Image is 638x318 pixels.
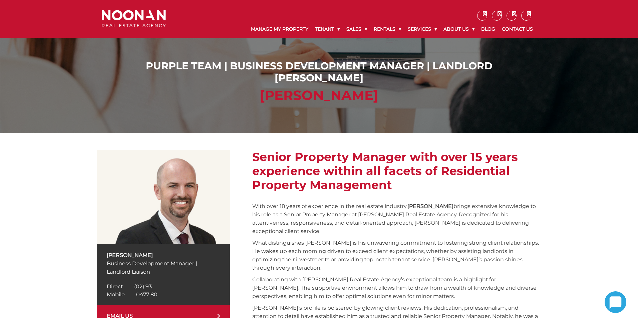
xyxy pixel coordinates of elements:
h2: [PERSON_NAME] [103,87,535,103]
a: Manage My Property [248,21,312,38]
a: Sales [343,21,370,38]
p: With over 18 years of experience in the real estate industry, brings extensive knowledge to his r... [252,202,541,235]
span: (02) 93.... [134,283,156,290]
span: Mobile [107,291,125,298]
h2: Senior Property Manager with over 15 years experience within all facets of Residential Property M... [252,150,541,192]
span: Direct [107,283,123,290]
strong: [PERSON_NAME] [407,203,453,209]
img: Chris Wright [97,150,230,244]
a: Services [404,21,440,38]
p: [PERSON_NAME] [107,251,220,259]
a: Rentals [370,21,404,38]
p: Business Development Manager | Landlord Liaison [107,259,220,276]
p: Collaborating with [PERSON_NAME] Real Estate Agency’s exceptional team is a highlight for [PERSON... [252,275,541,300]
p: What distinguishes [PERSON_NAME] is his unwavering commitment to fostering strong client relation... [252,239,541,272]
img: Noonan Real Estate Agency [102,10,166,28]
a: Click to reveal phone number [107,283,156,290]
a: About Us [440,21,478,38]
a: Contact Us [499,21,536,38]
span: 0477 80.... [136,291,162,298]
a: Blog [478,21,499,38]
h1: Purple Team | Business Development Manager | Landlord [PERSON_NAME] [103,60,535,84]
a: Click to reveal phone number [107,291,162,298]
a: Tenant [312,21,343,38]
